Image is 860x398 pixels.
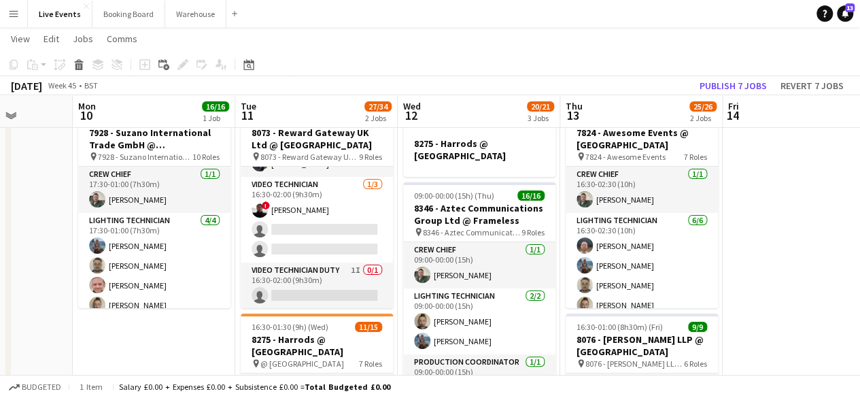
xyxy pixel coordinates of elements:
[28,1,92,27] button: Live Events
[45,80,79,90] span: Week 45
[107,33,137,45] span: Comms
[73,33,93,45] span: Jobs
[7,380,63,395] button: Budgeted
[5,30,35,48] a: View
[92,1,165,27] button: Booking Board
[22,382,61,392] span: Budgeted
[165,1,226,27] button: Warehouse
[837,5,853,22] a: 13
[775,77,849,95] button: Revert 7 jobs
[845,3,855,12] span: 13
[11,33,30,45] span: View
[84,80,98,90] div: BST
[101,30,143,48] a: Comms
[11,79,42,93] div: [DATE]
[119,382,390,392] div: Salary £0.00 + Expenses £0.00 + Subsistence £0.00 =
[38,30,65,48] a: Edit
[305,382,390,392] span: Total Budgeted £0.00
[694,77,772,95] button: Publish 7 jobs
[67,30,99,48] a: Jobs
[44,33,59,45] span: Edit
[75,382,107,392] span: 1 item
